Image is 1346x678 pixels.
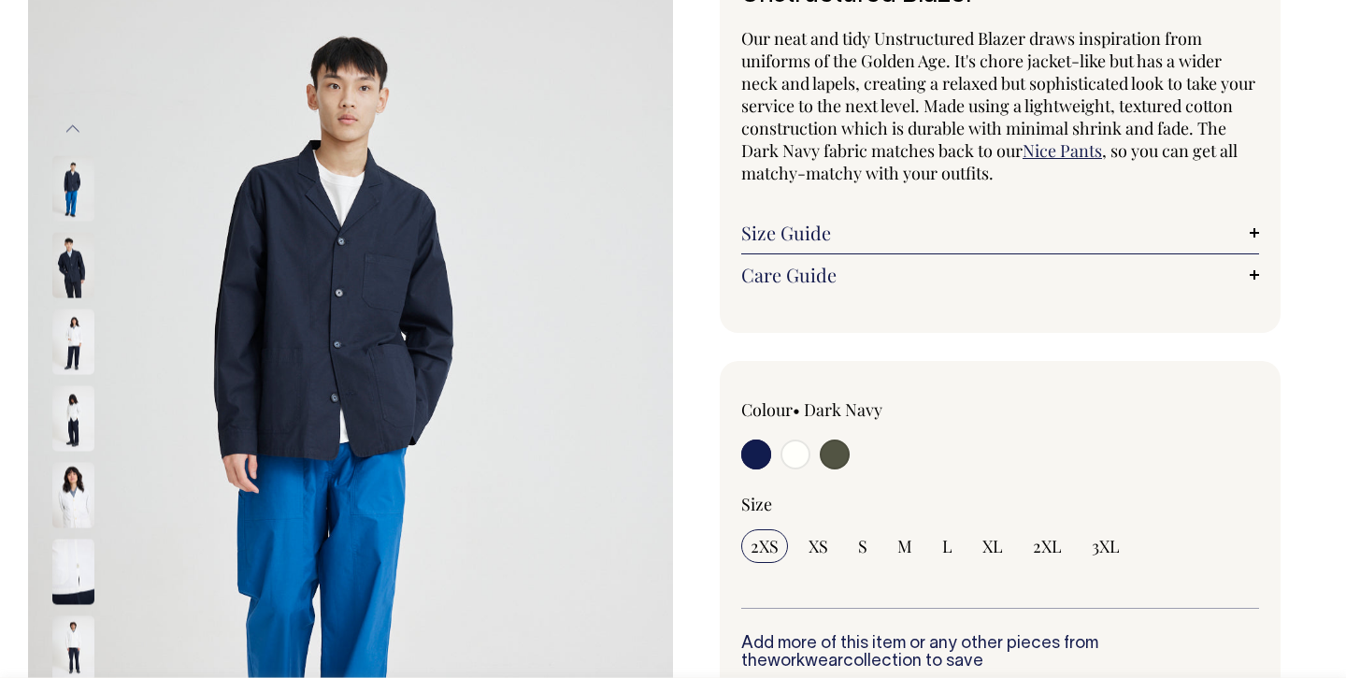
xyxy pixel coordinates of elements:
span: S [858,535,867,557]
img: off-white [52,385,94,451]
span: 3XL [1092,535,1120,557]
img: dark-navy [52,155,94,221]
h6: Add more of this item or any other pieces from the collection to save [741,635,1259,672]
input: 2XS [741,529,788,563]
span: L [942,535,952,557]
img: off-white [52,462,94,527]
div: Colour [741,398,949,421]
button: Previous [59,108,87,151]
a: Nice Pants [1023,139,1102,162]
input: S [849,529,877,563]
input: XL [973,529,1012,563]
a: workwear [767,654,843,670]
input: L [933,529,962,563]
input: 3XL [1082,529,1129,563]
span: 2XS [751,535,779,557]
span: Our neat and tidy Unstructured Blazer draws inspiration from uniforms of the Golden Age. It's cho... [741,27,1255,162]
span: • [793,398,800,421]
input: 2XL [1024,529,1071,563]
img: dark-navy [52,232,94,297]
input: M [888,529,922,563]
span: XL [982,535,1003,557]
div: Size [741,493,1259,515]
img: off-white [52,309,94,374]
img: off-white [52,539,94,604]
a: Care Guide [741,264,1259,286]
input: XS [799,529,838,563]
span: 2XL [1033,535,1062,557]
span: XS [809,535,828,557]
span: M [897,535,912,557]
span: , so you can get all matchy-matchy with your outfits. [741,139,1238,184]
a: Size Guide [741,222,1259,244]
label: Dark Navy [804,398,882,421]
